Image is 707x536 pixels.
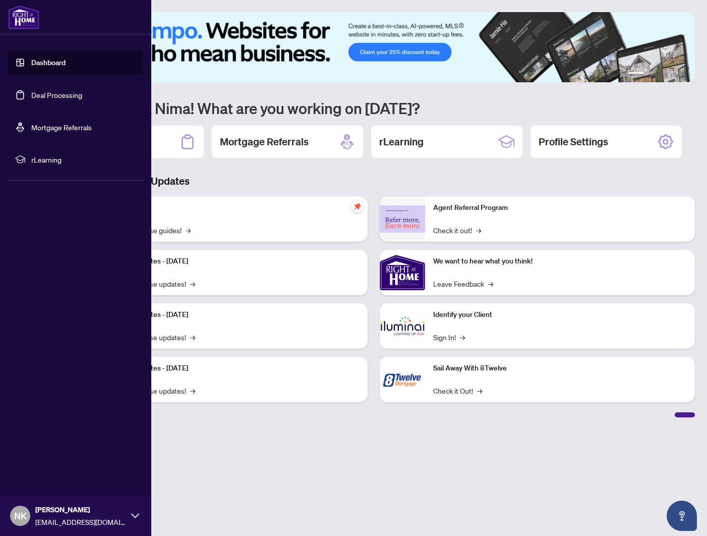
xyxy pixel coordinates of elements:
[35,516,126,527] span: [EMAIL_ADDRESS][DOMAIN_NAME]
[190,385,195,396] span: →
[649,72,653,76] button: 2
[657,72,661,76] button: 3
[433,278,493,289] a: Leave Feedback→
[665,72,669,76] button: 4
[433,202,687,213] p: Agent Referral Program
[460,332,465,343] span: →
[106,202,360,213] p: Self-Help
[52,98,695,118] h1: Welcome back Nima! What are you working on [DATE]?
[667,501,697,531] button: Open asap
[106,363,360,374] p: Platform Updates - [DATE]
[186,225,191,236] span: →
[31,123,92,132] a: Mortgage Referrals
[433,256,687,267] p: We want to hear what you think!
[379,135,424,149] h2: rLearning
[433,225,481,236] a: Check it out!→
[351,200,364,212] span: pushpin
[628,72,644,76] button: 1
[106,309,360,320] p: Platform Updates - [DATE]
[52,174,695,188] h3: Brokerage & Industry Updates
[31,154,136,165] span: rLearning
[190,332,195,343] span: →
[380,303,425,349] img: Identify your Client
[35,504,126,515] span: [PERSON_NAME]
[14,509,27,523] span: NK
[220,135,309,149] h2: Mortgage Referrals
[31,58,66,67] a: Dashboard
[488,278,493,289] span: →
[673,72,677,76] button: 5
[433,385,482,396] a: Check it Out!→
[681,72,685,76] button: 6
[433,309,687,320] p: Identify your Client
[106,256,360,267] p: Platform Updates - [DATE]
[433,332,465,343] a: Sign In!→
[380,205,425,233] img: Agent Referral Program
[31,90,82,99] a: Deal Processing
[52,12,695,82] img: Slide 0
[190,278,195,289] span: →
[477,385,482,396] span: →
[539,135,608,149] h2: Profile Settings
[433,363,687,374] p: Sail Away With 8Twelve
[380,357,425,402] img: Sail Away With 8Twelve
[8,5,39,29] img: logo
[380,250,425,295] img: We want to hear what you think!
[476,225,481,236] span: →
